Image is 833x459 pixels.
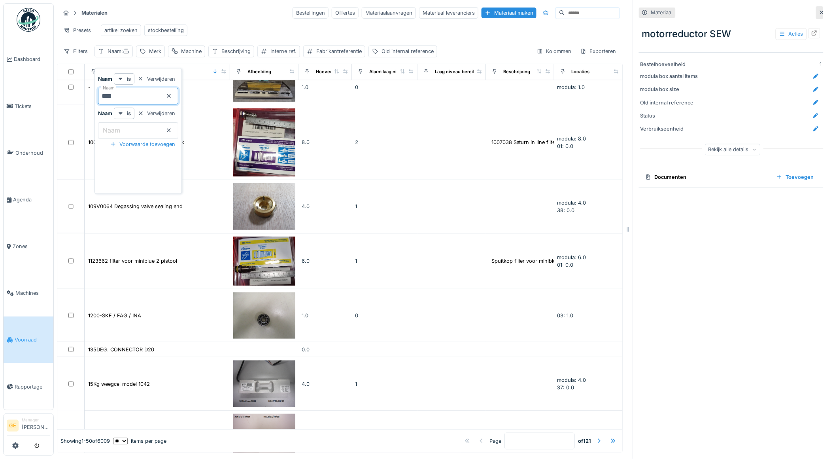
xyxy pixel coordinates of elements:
div: Materiaal [651,9,673,16]
span: modula: 4.0 [557,377,586,383]
summary: DocumentenToevoegen [642,170,820,184]
div: 1 [355,380,414,388]
div: Documenten [645,173,770,181]
div: 0 [355,312,414,319]
span: Rapportage [15,383,50,391]
div: Status [640,112,700,119]
span: 37: 0.0 [557,385,574,391]
div: motorreductor SEW [639,24,824,44]
span: Voorraad [15,336,50,343]
div: 0.0 [302,346,349,353]
div: Bekijk alle details [705,144,761,155]
div: Voorwaarde toevoegen [107,139,178,150]
strong: Naam [98,110,112,117]
img: 1123662 filter voor miniblue 2 pistool [233,237,295,286]
div: Filters [60,46,91,57]
div: 15Kg weegcel model 1042 [88,380,150,388]
div: Interne ref. [270,47,297,55]
img: 1200-SKF / FAG / INA [233,292,295,339]
span: modula: 1.0 [557,84,585,90]
div: Offertes [332,7,359,19]
div: Manager [22,417,50,423]
img: Badge_color-CXgf-gQk.svg [17,8,40,32]
div: modula box size [640,85,700,93]
div: Bestellingen [293,7,329,19]
div: artikel zoeken [104,27,138,34]
div: 1007038 Saturn in line filters value pack verp... [491,138,604,146]
img: - [233,73,295,102]
div: Naam [108,47,129,55]
div: Verwijderen [134,74,178,84]
li: [PERSON_NAME] [22,417,50,434]
div: Beschrijving [221,47,251,55]
div: Toevoegen [773,172,817,182]
div: 6.0 [302,257,349,265]
div: 4.0 [302,380,349,388]
strong: Materialen [78,9,111,17]
div: Afbeelding [247,68,271,75]
span: Tickets [15,102,50,110]
span: 01: 0.0 [557,143,574,149]
div: 1 [355,257,414,265]
div: 1.0 [302,312,349,319]
div: 2 [355,138,414,146]
div: Old internal reference [382,47,434,55]
span: 03: 1.0 [557,313,574,319]
span: 38: 0.0 [557,207,575,213]
div: Machine [181,47,202,55]
div: 1 [703,61,822,68]
strong: is [127,110,131,117]
span: Onderhoud [15,149,50,157]
div: modula box aantal items [640,72,700,80]
div: 1.0 [302,83,349,91]
div: - [88,83,91,91]
div: Spuitkop filter voor miniblue 2 inline filter ... [491,257,597,265]
div: Materiaal leveranciers [419,7,478,19]
span: 01: 0.0 [557,262,574,268]
label: Naam [101,125,122,135]
div: Verwijderen [134,108,178,119]
div: Page [489,437,501,445]
div: Acties [776,28,807,40]
div: 4.0 [302,203,349,210]
div: 1 [355,203,414,210]
strong: of 121 [578,437,591,445]
span: : [121,48,129,54]
strong: is [127,75,131,83]
div: 135DEG. CONNECTOR D20 [88,346,154,353]
span: Dashboard [14,55,50,63]
div: 8.0 [302,138,349,146]
label: Naam [101,85,116,91]
span: modula: 4.0 [557,200,586,206]
span: Zones [13,243,50,250]
div: Materiaalaanvragen [362,7,416,19]
div: Old internal reference [640,99,700,106]
div: stockbestelling [148,27,184,34]
div: Exporteren [577,46,620,57]
img: 1007038 Saturn in line filters value pack [233,108,295,176]
div: Materiaal maken [482,8,536,18]
li: GE [7,420,19,432]
div: 1007038 Saturn in line filters value pack [88,138,184,146]
div: Bestelhoeveelheid [640,61,700,68]
div: items per page [113,437,166,445]
div: Alarm laag niveau [369,68,407,75]
div: Locaties [572,68,590,75]
div: Verbruikseenheid [640,125,700,133]
div: Laag niveau bereikt? [435,68,479,75]
span: Agenda [13,196,50,203]
strong: Naam [98,75,112,83]
div: 109V0064 Degassing valve sealing end [88,203,183,210]
img: 15Kg weegcel model 1042 [233,360,295,407]
div: Kolommen [533,46,575,57]
div: 1200-SKF / FAG / INA [88,312,141,319]
div: Merk [149,47,161,55]
div: 1123662 filter voor miniblue 2 pistool [88,257,177,265]
div: Presets [60,25,94,36]
span: modula: 6.0 [557,254,586,260]
img: 109V0064 Degassing valve sealing end [233,183,295,230]
div: Hoeveelheid [316,68,344,75]
div: Showing 1 - 50 of 6009 [60,437,110,445]
div: Beschrijving [503,68,530,75]
div: Fabrikantreferentie [316,47,362,55]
